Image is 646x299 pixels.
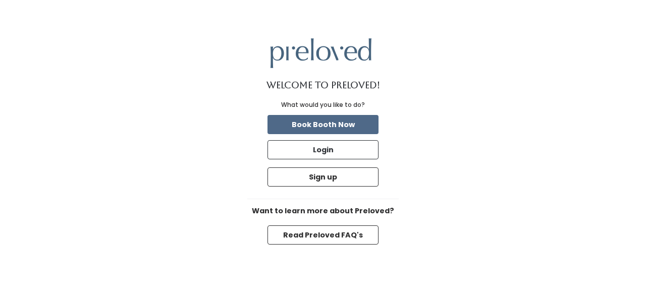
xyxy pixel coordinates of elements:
button: Login [267,140,379,159]
a: Login [265,138,381,161]
h1: Welcome to Preloved! [266,80,380,90]
button: Sign up [267,167,379,187]
button: Book Booth Now [267,115,379,134]
button: Read Preloved FAQ's [267,225,379,245]
div: What would you like to do? [281,100,365,109]
h6: Want to learn more about Preloved? [247,207,399,215]
a: Sign up [265,165,381,189]
img: preloved logo [271,38,371,68]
